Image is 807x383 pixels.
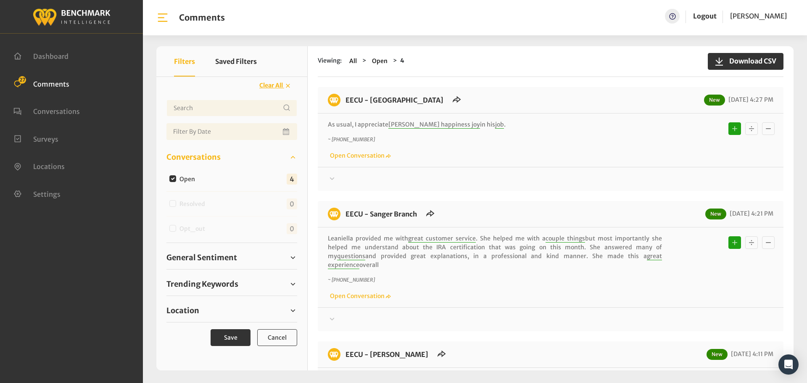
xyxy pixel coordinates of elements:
label: Open [177,175,202,184]
span: 4 [287,174,297,185]
span: New [707,349,728,360]
span: 27 [18,76,26,84]
a: Settings [13,189,61,198]
a: Surveys [13,134,58,143]
img: benchmark [32,6,111,27]
div: Basic example [726,120,777,137]
span: 0 [287,198,297,209]
a: Open Conversation [328,152,391,159]
a: Conversations [13,106,80,115]
button: Saved Filters [215,46,257,77]
span: Location [166,305,199,316]
span: job [495,121,504,129]
span: questions [337,252,365,260]
a: EECU - Sanger Branch [345,210,417,218]
h6: EECU - Selma Branch [340,348,433,361]
a: Open Conversation [328,292,391,300]
i: ~ [PHONE_NUMBER] [328,136,375,143]
span: Download CSV [724,56,776,66]
input: Open [169,175,176,182]
a: [PERSON_NAME] [730,9,787,24]
span: General Sentiment [166,252,237,263]
a: Logout [693,9,717,24]
a: Comments 27 [13,79,69,87]
span: Trending Keywords [166,278,238,290]
a: Location [166,304,297,317]
h6: EECU - Sanger Branch [340,208,422,220]
a: EECU - [PERSON_NAME] [345,350,428,359]
a: Logout [693,12,717,20]
span: New [704,95,725,106]
a: EECU - [GEOGRAPHIC_DATA] [345,96,443,104]
span: Surveys [33,135,58,143]
span: Conversations [166,151,221,163]
a: Trending Keywords [166,278,297,291]
p: As usual, I appreciate in his . [328,120,662,129]
button: Filters [174,46,195,77]
img: benchmark [328,94,340,106]
span: Clear All [259,82,283,89]
label: Opt_out [177,225,212,233]
i: ~ [PHONE_NUMBER] [328,277,375,283]
span: [PERSON_NAME] happiness joy [388,121,480,129]
p: Leaniella provided me with . She helped me with a but most importantly she helped me understand a... [328,234,662,269]
span: Viewing: [318,56,342,66]
input: Date range input field [166,123,297,140]
div: Basic example [726,234,777,251]
button: Save [211,329,251,346]
span: [DATE] 4:21 PM [728,210,773,217]
a: Locations [13,161,65,170]
span: Comments [33,79,69,88]
a: General Sentiment [166,251,297,264]
span: [PERSON_NAME] [730,12,787,20]
img: benchmark [328,348,340,361]
span: great experience [328,252,662,269]
input: Username [166,100,297,116]
label: Resolved [177,200,212,209]
h1: Comments [179,13,225,23]
button: All [347,56,359,66]
button: Download CSV [708,53,783,70]
span: Settings [33,190,61,198]
button: Open Calendar [281,123,292,140]
div: Open Intercom Messenger [778,354,799,375]
span: great customer service [408,235,476,243]
img: bar [156,11,169,24]
img: benchmark [328,208,340,220]
span: [DATE] 4:27 PM [726,96,773,103]
span: New [705,209,726,219]
button: Clear All [254,78,297,93]
span: Dashboard [33,52,69,61]
button: Cancel [257,329,297,346]
a: Dashboard [13,51,69,60]
h6: EECU - Clovis North Branch [340,94,448,106]
a: Conversations [166,151,297,164]
button: Open [369,56,390,66]
span: 0 [287,223,297,234]
span: couple things [546,235,585,243]
span: [DATE] 4:11 PM [729,350,773,358]
span: Conversations [33,107,80,116]
span: Locations [33,162,65,171]
strong: 4 [400,57,404,64]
